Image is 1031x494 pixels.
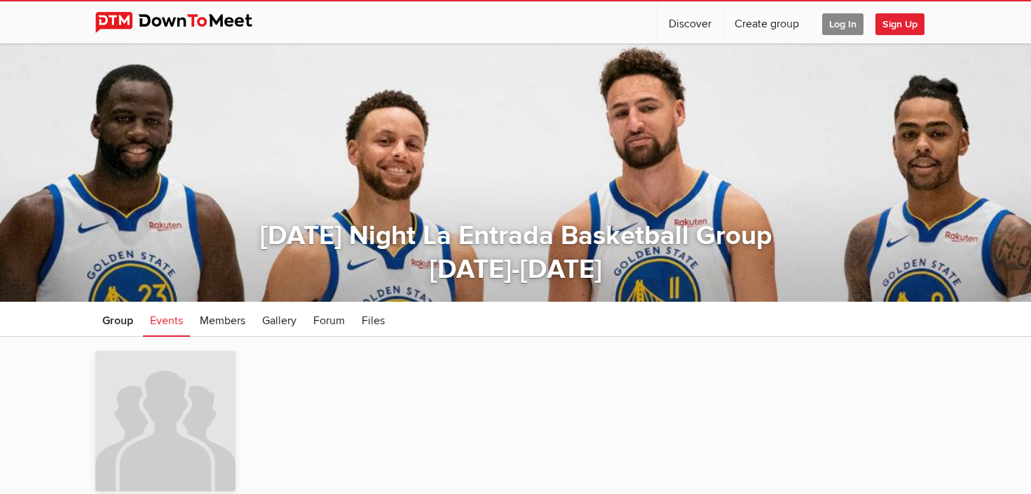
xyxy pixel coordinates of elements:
[811,1,875,44] a: Log In
[255,302,303,337] a: Gallery
[150,314,183,328] span: Events
[143,302,190,337] a: Events
[260,220,772,286] a: [DATE] Night La Entrada Basketball Group [DATE]-[DATE]
[102,314,133,328] span: Group
[313,314,345,328] span: Forum
[875,13,924,35] span: Sign Up
[306,302,352,337] a: Forum
[200,314,245,328] span: Members
[822,13,863,35] span: Log In
[95,12,274,33] img: DownToMeet
[262,314,296,328] span: Gallery
[657,1,723,44] a: Discover
[193,302,252,337] a: Members
[355,302,392,337] a: Files
[95,351,235,491] img: Thursday Night La Entrada Basketball Group 2025-2026
[875,1,936,44] a: Sign Up
[362,314,385,328] span: Files
[723,1,810,44] a: Create group
[95,302,140,337] a: Group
